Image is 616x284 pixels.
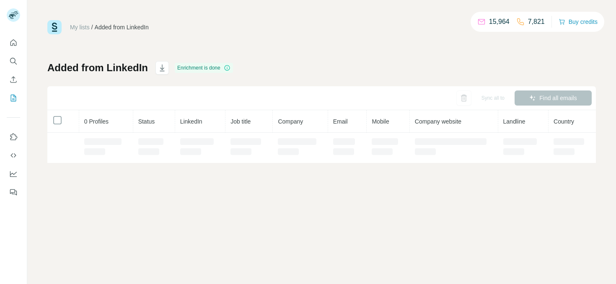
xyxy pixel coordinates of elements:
span: Country [554,118,574,125]
span: Email [333,118,348,125]
button: Dashboard [7,166,20,181]
button: Buy credits [559,16,598,28]
a: My lists [70,24,90,31]
span: Company website [415,118,461,125]
span: Mobile [372,118,389,125]
div: Added from LinkedIn [95,23,149,31]
img: Surfe Logo [47,20,62,34]
span: Company [278,118,303,125]
span: 0 Profiles [84,118,109,125]
div: Enrichment is done [175,63,233,73]
span: LinkedIn [180,118,202,125]
p: 7,821 [528,17,545,27]
span: Status [138,118,155,125]
h1: Added from LinkedIn [47,61,148,75]
button: Quick start [7,35,20,50]
span: Job title [230,118,251,125]
li: / [91,23,93,31]
button: Feedback [7,185,20,200]
button: My lists [7,90,20,106]
button: Use Surfe on LinkedIn [7,129,20,145]
p: 15,964 [489,17,510,27]
button: Enrich CSV [7,72,20,87]
button: Search [7,54,20,69]
span: Landline [503,118,525,125]
button: Use Surfe API [7,148,20,163]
